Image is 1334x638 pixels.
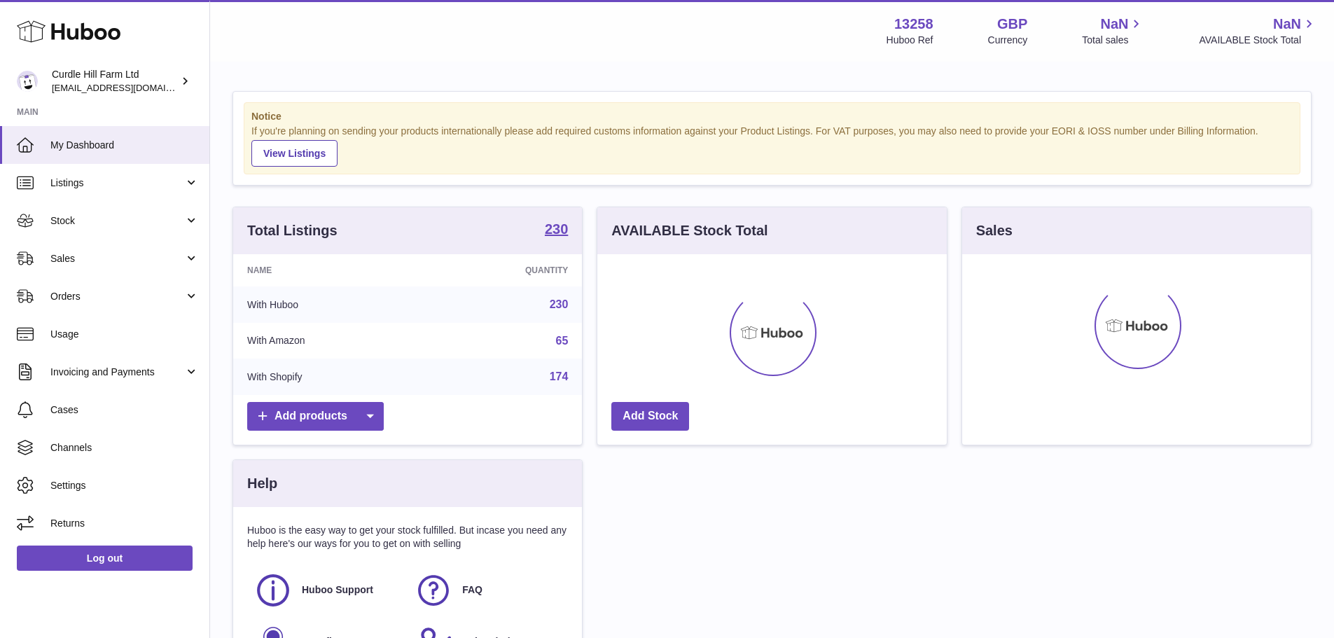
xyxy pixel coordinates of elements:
strong: 230 [545,222,568,236]
a: Add products [247,402,384,431]
div: Curdle Hill Farm Ltd [52,68,178,95]
td: With Shopify [233,359,424,395]
div: Currency [988,34,1028,47]
img: internalAdmin-13258@internal.huboo.com [17,71,38,92]
span: Orders [50,290,184,303]
span: Cases [50,403,199,417]
span: Listings [50,176,184,190]
span: NaN [1100,15,1128,34]
span: Invoicing and Payments [50,366,184,379]
h3: Total Listings [247,221,338,240]
a: Log out [17,546,193,571]
span: [EMAIL_ADDRESS][DOMAIN_NAME] [52,82,206,93]
span: Returns [50,517,199,530]
span: My Dashboard [50,139,199,152]
p: Huboo is the easy way to get your stock fulfilled. But incase you need any help here's our ways f... [247,524,568,550]
a: 65 [556,335,569,347]
a: 174 [550,370,569,382]
strong: 13258 [894,15,933,34]
h3: AVAILABLE Stock Total [611,221,767,240]
a: NaN Total sales [1082,15,1144,47]
span: AVAILABLE Stock Total [1199,34,1317,47]
td: With Amazon [233,323,424,359]
a: 230 [545,222,568,239]
th: Quantity [424,254,583,286]
span: Stock [50,214,184,228]
span: Usage [50,328,199,341]
h3: Help [247,474,277,493]
a: View Listings [251,140,338,167]
span: Settings [50,479,199,492]
strong: GBP [997,15,1027,34]
div: Huboo Ref [887,34,933,47]
a: FAQ [415,571,561,609]
div: If you're planning on sending your products internationally please add required customs informati... [251,125,1293,167]
th: Name [233,254,424,286]
a: 230 [550,298,569,310]
span: Total sales [1082,34,1144,47]
td: With Huboo [233,286,424,323]
a: NaN AVAILABLE Stock Total [1199,15,1317,47]
a: Add Stock [611,402,689,431]
span: NaN [1273,15,1301,34]
span: Huboo Support [302,583,373,597]
a: Huboo Support [254,571,401,609]
strong: Notice [251,110,1293,123]
h3: Sales [976,221,1013,240]
span: FAQ [462,583,482,597]
span: Channels [50,441,199,455]
span: Sales [50,252,184,265]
